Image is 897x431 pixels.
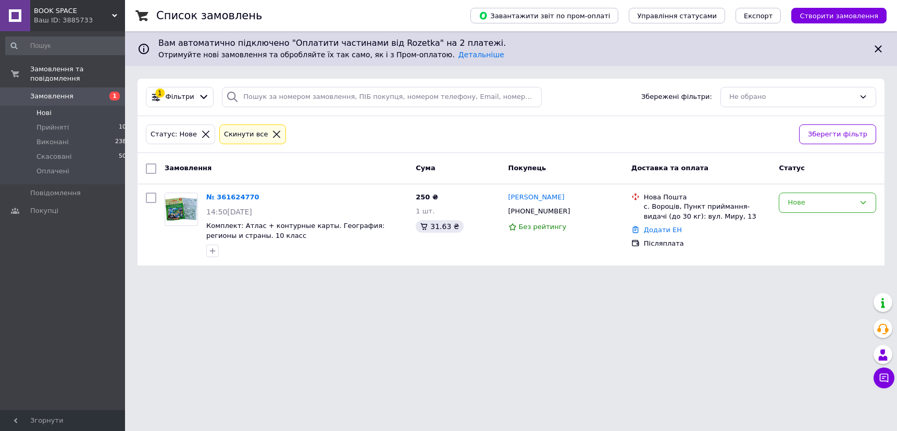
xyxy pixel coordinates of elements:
[416,193,438,201] span: 250 ₴
[30,188,81,198] span: Повідомлення
[799,124,876,145] button: Зберегти фільтр
[34,16,125,25] div: Ваш ID: 3885733
[206,222,384,239] a: Комплект: Атлас + контурные карты. География: регионы и страны. 10 класс
[222,87,542,107] input: Пошук за номером замовлення, ПІБ покупця, номером телефону, Email, номером накладної
[109,92,120,100] span: 1
[166,92,194,102] span: Фільтри
[165,197,197,221] img: Фото товару
[115,137,130,147] span: 2382
[729,92,855,103] div: Не обрано
[36,137,69,147] span: Виконані
[156,9,262,22] h1: Список замовлень
[30,92,73,101] span: Замовлення
[458,50,504,59] a: Детальніше
[206,193,259,201] a: № 361624770
[779,164,805,172] span: Статус
[36,167,69,176] span: Оплачені
[519,223,567,231] span: Без рейтингу
[30,65,125,83] span: Замовлення та повідомлення
[644,193,771,202] div: Нова Пошта
[631,164,708,172] span: Доставка та оплата
[148,129,199,140] div: Статус: Нове
[5,36,131,55] input: Пошук
[165,164,211,172] span: Замовлення
[416,164,435,172] span: Cума
[416,207,434,215] span: 1 шт.
[644,202,771,221] div: с. Вороців, Пункт приймання-видачі (до 30 кг): вул. Миру, 13
[119,123,130,132] span: 108
[641,92,712,102] span: Збережені фільтри:
[155,88,165,98] div: 1
[874,367,894,388] button: Чат з покупцем
[36,152,72,161] span: Скасовані
[479,11,610,20] span: Завантажити звіт по пром-оплаті
[36,123,69,132] span: Прийняті
[508,193,565,202] a: [PERSON_NAME]
[158,50,504,59] span: Отримуйте нові замовлення та обробляйте їх так само, як і з Пром-оплатою.
[508,164,546,172] span: Покупець
[206,208,252,216] span: 14:50[DATE]
[416,220,463,233] div: 31.63 ₴
[36,108,52,118] span: Нові
[30,206,58,215] span: Покупці
[744,12,773,20] span: Експорт
[222,129,270,140] div: Cкинути все
[644,239,771,248] div: Післяплата
[470,8,618,23] button: Завантажити звіт по пром-оплаті
[34,6,112,16] span: BOOK SPACE
[644,226,682,234] a: Додати ЕН
[788,197,855,208] div: Нове
[119,152,130,161] span: 502
[158,37,864,49] span: Вам автоматично підключено "Оплатити частинами від Rozetka" на 2 платежі.
[781,11,887,19] a: Створити замовлення
[637,12,717,20] span: Управління статусами
[165,193,198,226] a: Фото товару
[800,12,878,20] span: Створити замовлення
[629,8,725,23] button: Управління статусами
[791,8,887,23] button: Створити замовлення
[736,8,781,23] button: Експорт
[808,129,867,140] span: Зберегти фільтр
[506,205,572,218] div: [PHONE_NUMBER]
